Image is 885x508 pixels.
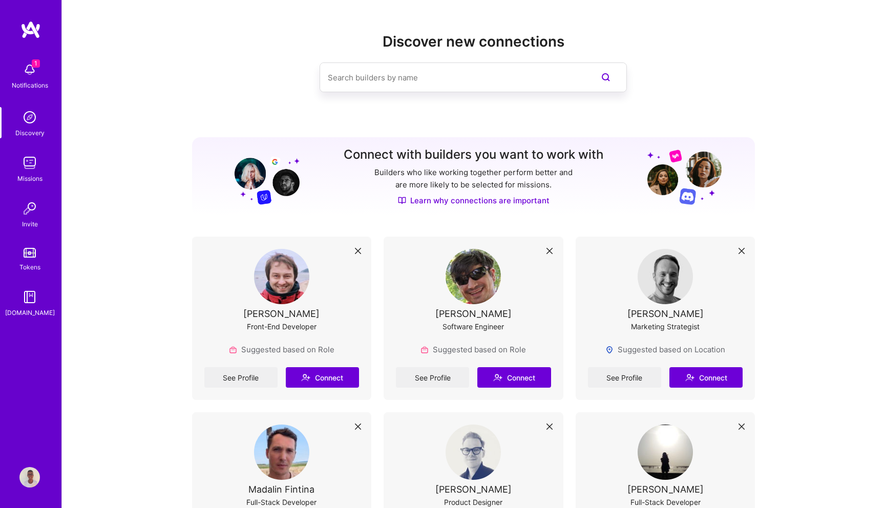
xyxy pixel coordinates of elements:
i: icon Connect [301,373,310,382]
div: Suggested based on Role [229,344,334,355]
div: Invite [22,219,38,229]
img: tokens [24,248,36,258]
a: Learn why connections are important [398,195,550,206]
div: Full-Stack Developer [630,497,701,507]
img: Grow your network [647,149,722,205]
img: User Avatar [254,425,309,480]
div: Full-Stack Developer [246,497,317,507]
img: User Avatar [638,249,693,304]
div: [PERSON_NAME] [243,308,320,319]
img: User Avatar [446,249,501,304]
img: Locations icon [605,346,614,354]
div: [PERSON_NAME] [627,308,704,319]
img: teamwork [19,153,40,173]
input: Search builders by name [328,65,578,91]
div: [DOMAIN_NAME] [5,307,55,318]
img: discovery [19,107,40,128]
i: icon Connect [493,373,502,382]
h2: Discover new connections [192,33,755,50]
img: Role icon [420,346,429,354]
img: logo [20,20,41,39]
img: bell [19,59,40,80]
img: User Avatar [446,425,501,480]
a: See Profile [396,367,469,388]
div: Discovery [15,128,45,138]
div: Software Engineer [442,321,504,332]
div: Front-End Developer [247,321,317,332]
img: Discover [398,196,406,205]
div: Notifications [12,80,48,91]
button: Connect [669,367,743,388]
img: User Avatar [19,467,40,488]
img: User Avatar [638,425,693,480]
p: Builders who like working together perform better and are more likely to be selected for missions. [372,166,575,191]
i: icon Close [546,424,553,430]
div: Missions [17,173,43,184]
img: Invite [19,198,40,219]
div: Tokens [19,262,40,272]
button: Connect [477,367,551,388]
button: Connect [286,367,359,388]
i: icon Close [739,424,745,430]
a: See Profile [204,367,278,388]
a: See Profile [588,367,661,388]
div: Madalin Fintina [248,484,314,495]
i: icon SearchPurple [600,71,612,83]
img: Grow your network [225,149,300,205]
div: Product Designer [444,497,502,507]
i: icon Close [546,248,553,254]
div: Suggested based on Location [605,344,725,355]
i: icon Close [739,248,745,254]
div: Marketing Strategist [631,321,700,332]
h3: Connect with builders you want to work with [344,147,603,162]
i: icon Close [355,248,361,254]
div: [PERSON_NAME] [435,308,512,319]
div: Suggested based on Role [420,344,526,355]
div: [PERSON_NAME] [627,484,704,495]
i: icon Close [355,424,361,430]
i: icon Connect [685,373,694,382]
img: User Avatar [254,249,309,304]
img: guide book [19,287,40,307]
div: [PERSON_NAME] [435,484,512,495]
span: 1 [32,59,40,68]
img: Role icon [229,346,237,354]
